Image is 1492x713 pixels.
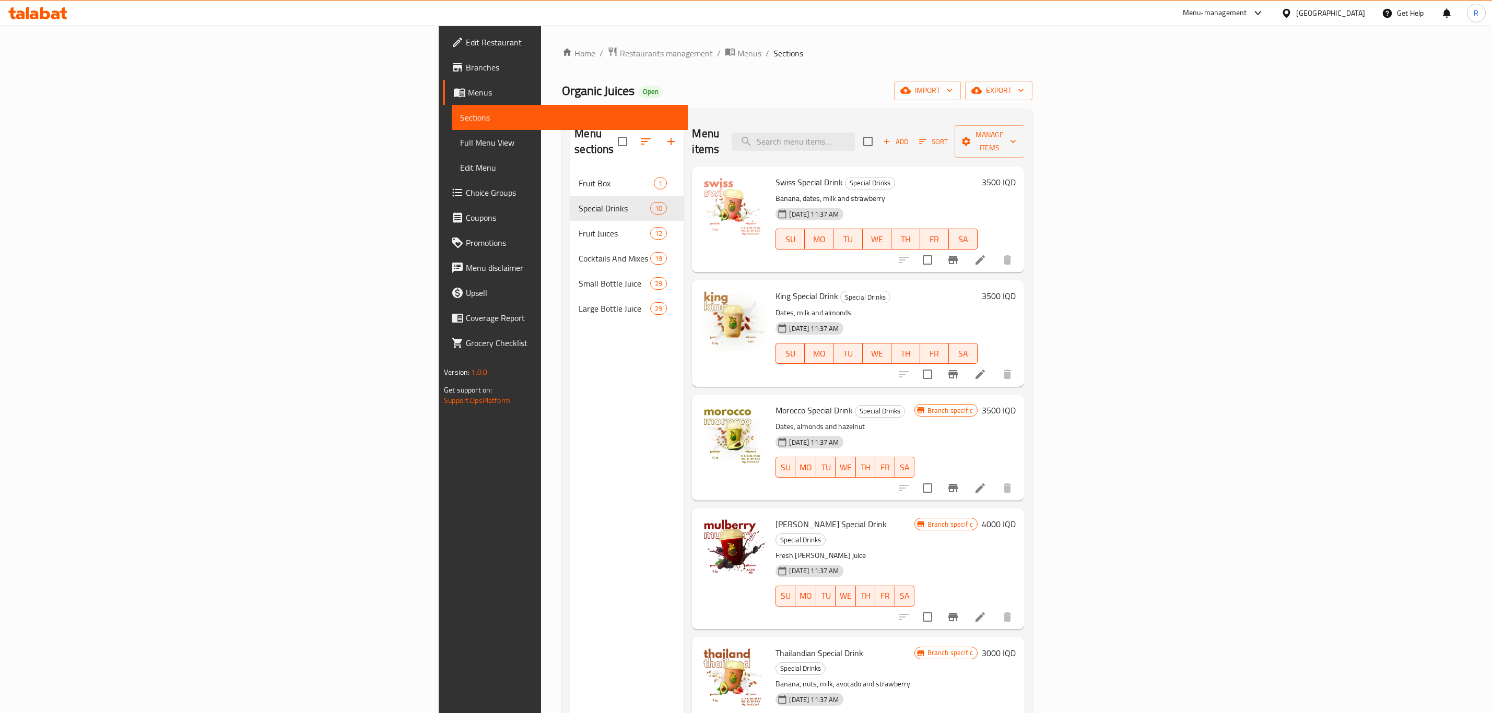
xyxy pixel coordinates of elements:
[995,604,1020,629] button: delete
[917,249,938,271] span: Select to update
[833,229,862,249] button: TU
[776,586,795,607] button: SU
[917,477,938,499] span: Select to update
[982,517,1016,531] h6: 4000 IQD
[776,662,825,674] span: Special Drinks
[920,229,949,249] button: FR
[875,586,895,607] button: FR
[891,343,920,364] button: TH
[773,47,803,60] span: Sections
[651,279,666,289] span: 29
[845,177,895,189] div: Special Drinks
[579,252,650,265] span: Cocktails And Mixes
[776,662,826,675] div: Special Drinks
[579,277,650,290] span: Small Bottle Juice
[612,130,633,152] span: Select all sections
[654,177,667,189] div: items
[919,136,948,148] span: Sort
[856,457,875,478] button: TH
[795,457,816,478] button: MO
[443,330,688,355] a: Grocery Checklist
[466,312,679,324] span: Coverage Report
[570,296,684,321] div: Large Bottle Juice29
[973,84,1024,97] span: export
[924,346,945,361] span: FR
[725,46,761,60] a: Menus
[776,343,805,364] button: SU
[841,291,890,303] span: Special Drinks
[776,645,863,661] span: Thailandian Special Drink
[974,611,986,623] a: Edit menu item
[840,460,852,475] span: WE
[443,205,688,230] a: Coupons
[443,180,688,205] a: Choice Groups
[776,533,826,546] div: Special Drinks
[879,134,912,150] span: Add item
[974,368,986,381] a: Edit menu item
[444,394,510,407] a: Support.OpsPlatform
[899,588,910,603] span: SA
[776,306,978,319] p: Dates, milk and almonds
[963,128,1016,155] span: Manage items
[579,302,650,315] span: Large Bottle Juice
[570,221,684,246] div: Fruit Juices12
[899,460,910,475] span: SA
[444,365,469,379] span: Version:
[840,588,852,603] span: WE
[1183,7,1247,19] div: Menu-management
[700,175,767,242] img: Swiss Special Drink
[443,280,688,305] a: Upsell
[579,227,650,240] div: Fruit Juices
[809,232,829,247] span: MO
[780,460,791,475] span: SU
[836,457,856,478] button: WE
[896,232,916,247] span: TH
[995,362,1020,387] button: delete
[700,517,767,584] img: Berry Special Drink
[700,289,767,355] img: King Special Drink
[654,179,666,188] span: 1
[974,254,986,266] a: Edit menu item
[941,476,966,501] button: Branch-specific-item
[460,136,679,149] span: Full Menu View
[700,403,767,470] img: Morocco Special Drink
[579,202,650,215] span: Special Drinks
[923,406,977,415] span: Branch specific
[924,232,945,247] span: FR
[650,202,667,215] div: items
[443,230,688,255] a: Promotions
[917,363,938,385] span: Select to update
[879,588,890,603] span: FR
[955,125,1025,158] button: Manage items
[785,566,843,576] span: [DATE] 11:37 AM
[949,343,978,364] button: SA
[863,343,891,364] button: WE
[651,304,666,314] span: 29
[452,130,688,155] a: Full Menu View
[737,47,761,60] span: Menus
[941,247,966,272] button: Branch-specific-item
[860,460,871,475] span: TH
[780,232,801,247] span: SU
[776,174,843,190] span: Swiss Special Drink
[466,287,679,299] span: Upsell
[982,403,1016,418] h6: 3500 IQD
[466,36,679,49] span: Edit Restaurant
[923,519,977,529] span: Branch specific
[651,229,666,239] span: 12
[466,61,679,74] span: Branches
[982,289,1016,303] h6: 3500 IQD
[443,55,688,80] a: Branches
[857,130,879,152] span: Select section
[443,30,688,55] a: Edit Restaurant
[466,211,679,224] span: Coupons
[776,516,887,532] span: [PERSON_NAME] Special Drink
[460,161,679,174] span: Edit Menu
[912,134,955,150] span: Sort items
[995,476,1020,501] button: delete
[838,232,858,247] span: TU
[894,81,961,100] button: import
[855,405,904,417] span: Special Drinks
[443,255,688,280] a: Menu disclaimer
